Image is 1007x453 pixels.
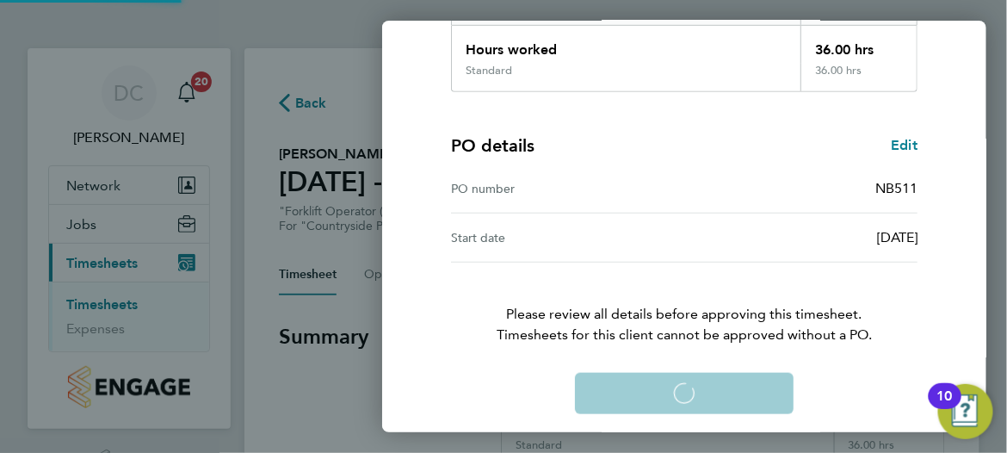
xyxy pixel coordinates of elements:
div: 36.00 hrs [800,26,917,64]
button: Open Resource Center, 10 new notifications [938,384,993,439]
div: 10 [937,396,953,419]
a: Edit [891,135,917,156]
div: PO number [451,178,684,199]
span: Timesheets for this client cannot be approved without a PO. [430,325,938,345]
div: [DATE] [684,227,917,248]
h4: PO details [451,133,534,158]
div: Start date [451,227,684,248]
div: Hours worked [452,26,800,64]
span: Edit [891,137,917,153]
div: Standard [466,64,512,78]
div: 36.00 hrs [800,64,917,91]
span: NB511 [875,180,917,196]
p: Please review all details before approving this timesheet. [430,263,938,345]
